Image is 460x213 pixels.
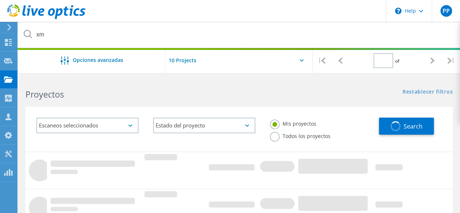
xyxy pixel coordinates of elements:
[441,48,460,74] div: |
[313,48,331,74] div: |
[270,132,331,139] label: Todos los proyectos
[72,58,123,63] span: Opciones avanzadas
[7,15,85,20] a: Live Optics Dashboard
[442,8,449,14] span: PP
[270,119,316,126] label: Mis proyectos
[379,118,434,135] button: Search
[153,118,255,133] div: Estado del proyecto
[403,122,422,130] span: Search
[36,118,139,133] div: Escaneos seleccionados
[25,88,64,100] b: Proyectos
[395,58,399,64] span: of
[403,89,453,95] a: Restablecer filtros
[395,8,401,14] svg: \n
